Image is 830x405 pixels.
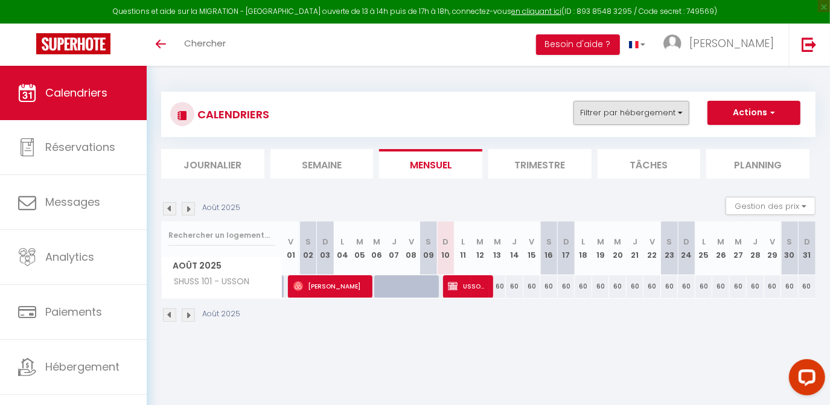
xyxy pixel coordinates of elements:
[799,275,816,298] div: 60
[270,149,374,179] li: Semaine
[712,222,730,275] th: 26
[386,222,403,275] th: 07
[575,222,592,275] th: 18
[471,222,489,275] th: 12
[643,275,661,298] div: 60
[489,222,506,275] th: 13
[779,354,830,405] iframe: LiveChat chat widget
[683,236,689,247] abbr: D
[36,33,110,54] img: Super Booking
[581,236,585,247] abbr: L
[305,236,311,247] abbr: S
[661,275,678,298] div: 60
[781,222,799,275] th: 30
[592,222,610,275] th: 19
[45,194,100,209] span: Messages
[702,236,706,247] abbr: L
[392,236,397,247] abbr: J
[802,37,817,52] img: logout
[735,236,742,247] abbr: M
[194,101,269,128] h3: CALENDRIERS
[764,222,782,275] th: 29
[678,222,695,275] th: 24
[654,24,789,66] a: ... [PERSON_NAME]
[184,37,226,49] span: Chercher
[351,222,369,275] th: 05
[627,222,644,275] th: 21
[161,149,264,179] li: Journalier
[455,222,472,275] th: 11
[633,236,637,247] abbr: J
[598,149,701,179] li: Tâches
[523,222,541,275] th: 15
[706,149,809,179] li: Planning
[573,101,689,125] button: Filtrer par hébergement
[609,275,627,298] div: 60
[529,236,534,247] abbr: V
[592,275,610,298] div: 60
[45,85,107,100] span: Calendriers
[536,34,620,55] button: Besoin d'aide ?
[420,222,438,275] th: 09
[45,139,115,155] span: Réservations
[575,275,592,298] div: 60
[442,236,449,247] abbr: D
[558,275,575,298] div: 60
[707,101,800,125] button: Actions
[356,236,363,247] abbr: M
[663,34,682,53] img: ...
[689,36,774,51] span: [PERSON_NAME]
[695,222,713,275] th: 25
[202,308,240,320] p: Août 2025
[162,257,282,275] span: Août 2025
[512,236,517,247] abbr: J
[488,149,592,179] li: Trimestre
[726,197,816,215] button: Gestion des prix
[288,236,293,247] abbr: V
[299,222,317,275] th: 02
[563,236,569,247] abbr: D
[168,225,275,246] input: Rechercher un logement...
[476,236,484,247] abbr: M
[283,222,300,275] th: 01
[609,222,627,275] th: 20
[506,275,523,298] div: 60
[764,275,782,298] div: 60
[666,236,672,247] abbr: S
[437,222,455,275] th: 10
[717,236,724,247] abbr: M
[409,236,414,247] abbr: V
[627,275,644,298] div: 60
[597,236,604,247] abbr: M
[523,275,541,298] div: 60
[781,275,799,298] div: 60
[448,275,489,298] span: USSON (pro) [PERSON_NAME]
[494,236,501,247] abbr: M
[368,222,386,275] th: 06
[506,222,523,275] th: 14
[804,236,810,247] abbr: D
[546,236,552,247] abbr: S
[747,222,764,275] th: 28
[730,222,747,275] th: 27
[426,236,431,247] abbr: S
[511,6,561,16] a: en cliquant ici
[650,236,655,247] abbr: V
[45,359,120,374] span: Hébergement
[753,236,758,247] abbr: J
[787,236,793,247] abbr: S
[322,236,328,247] abbr: D
[540,275,558,298] div: 60
[317,222,334,275] th: 03
[461,236,465,247] abbr: L
[678,275,695,298] div: 60
[293,275,369,298] span: [PERSON_NAME]
[202,202,240,214] p: Août 2025
[164,275,253,289] span: SHUSS 101 - USSON
[175,24,235,66] a: Chercher
[747,275,764,298] div: 60
[340,236,344,247] abbr: L
[45,249,94,264] span: Analytics
[712,275,730,298] div: 60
